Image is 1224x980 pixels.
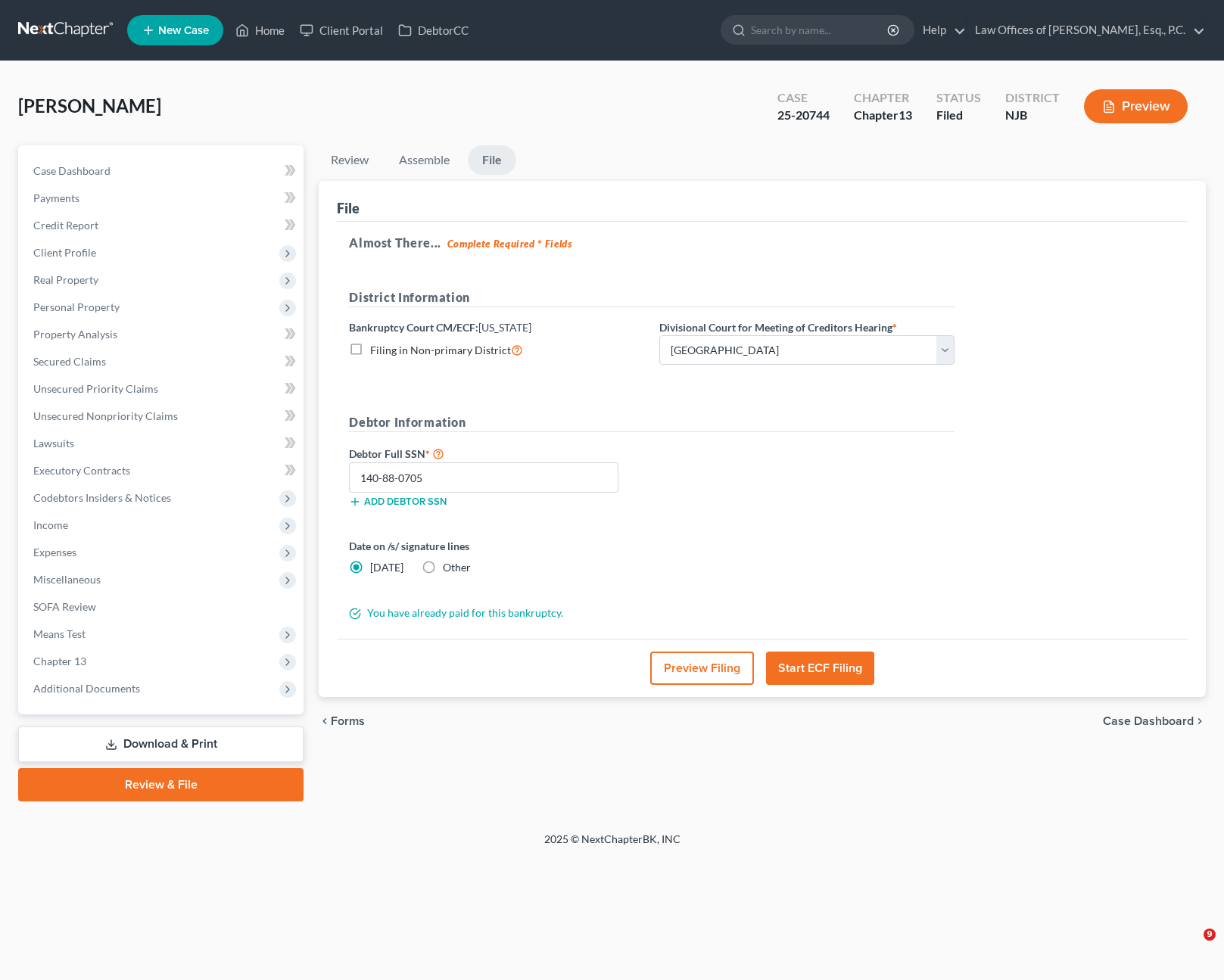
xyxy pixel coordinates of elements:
span: Unsecured Nonpriority Claims [33,409,178,422]
div: Case [777,89,830,107]
div: 25-20744 [777,107,830,124]
span: Secured Claims [33,355,106,368]
span: Miscellaneous [33,573,101,586]
label: Bankruptcy Court CM/ECF: [349,319,531,335]
span: Executory Contracts [33,464,130,477]
span: Additional Documents [33,682,140,695]
span: Income [33,518,68,531]
span: Lawsuits [33,437,74,450]
a: Unsecured Nonpriority Claims [21,403,304,430]
button: Preview Filing [650,652,754,685]
span: SOFA Review [33,600,96,613]
a: Property Analysis [21,321,304,348]
a: Payments [21,185,304,212]
div: Chapter [854,89,912,107]
span: Client Profile [33,246,96,259]
div: File [337,199,360,217]
button: Add debtor SSN [349,496,447,508]
i: chevron_right [1194,715,1206,727]
h5: Almost There... [349,234,1176,252]
a: Unsecured Priority Claims [21,375,304,403]
span: Codebtors Insiders & Notices [33,491,171,504]
a: Executory Contracts [21,457,304,484]
a: Credit Report [21,212,304,239]
div: 2025 © NextChapterBK, INC [181,832,1044,859]
span: Credit Report [33,219,98,232]
span: Case Dashboard [1103,715,1194,727]
span: Personal Property [33,300,120,313]
span: Forms [331,715,365,727]
a: Law Offices of [PERSON_NAME], Esq., P.C. [967,17,1205,44]
a: Secured Claims [21,348,304,375]
button: chevron_left Forms [319,715,385,727]
div: District [1005,89,1060,107]
a: Review & File [18,768,304,801]
div: You have already paid for this bankruptcy. [341,605,962,621]
a: Help [915,17,966,44]
a: Case Dashboard chevron_right [1103,715,1206,727]
a: Case Dashboard [21,157,304,185]
strong: Complete Required * Fields [447,238,572,250]
span: New Case [158,25,209,36]
div: Chapter [854,107,912,124]
h5: Debtor Information [349,413,955,432]
iframe: Intercom live chat [1173,929,1209,965]
span: Other [443,561,471,574]
i: chevron_left [319,715,331,727]
div: Filed [936,107,981,124]
div: Status [936,89,981,107]
span: 9 [1204,929,1216,941]
label: Divisional Court for Meeting of Creditors Hearing [659,319,897,335]
h5: District Information [349,288,955,307]
a: SOFA Review [21,593,304,621]
button: Start ECF Filing [766,652,874,685]
input: XXX-XX-XXXX [349,462,618,493]
a: Home [228,17,292,44]
input: Search by name... [751,16,889,44]
span: Means Test [33,627,86,640]
a: Download & Print [18,726,304,762]
label: Debtor Full SSN [341,444,652,462]
a: Lawsuits [21,430,304,457]
span: Filing in Non-primary District [370,344,511,356]
div: NJB [1005,107,1060,124]
a: Review [319,145,381,175]
button: Preview [1084,89,1188,123]
a: Client Portal [292,17,391,44]
span: Chapter 13 [33,655,86,667]
span: Payments [33,191,79,204]
span: [DATE] [370,561,403,574]
a: File [468,145,516,175]
span: 13 [899,107,912,122]
a: DebtorCC [391,17,476,44]
span: Case Dashboard [33,164,111,177]
a: Assemble [387,145,462,175]
span: [PERSON_NAME] [18,95,161,117]
span: [US_STATE] [478,321,531,334]
span: Expenses [33,546,76,558]
label: Date on /s/ signature lines [349,538,644,554]
span: Unsecured Priority Claims [33,382,158,395]
span: Property Analysis [33,328,117,341]
span: Real Property [33,273,98,286]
